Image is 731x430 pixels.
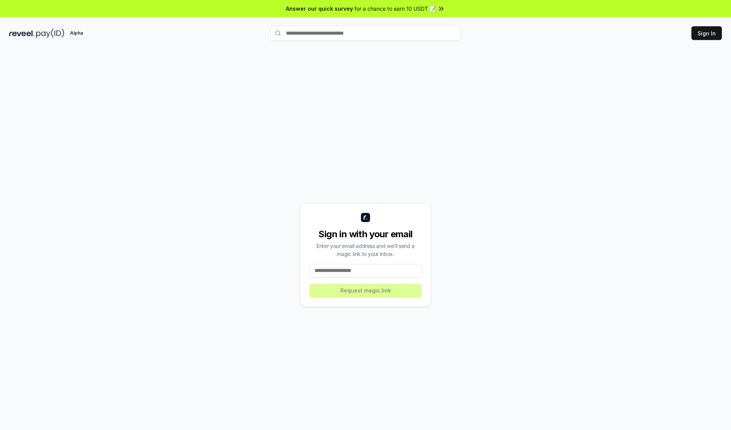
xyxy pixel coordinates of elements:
img: logo_small [361,213,370,222]
span: Answer our quick survey [286,5,353,13]
div: Enter your email address and we’ll send a magic link to your inbox. [310,242,421,258]
div: Sign in with your email [310,228,421,240]
button: Sign In [691,26,722,40]
span: for a chance to earn 10 USDT 📝 [354,5,436,13]
img: reveel_dark [9,29,35,38]
div: Alpha [66,29,87,38]
img: pay_id [36,29,64,38]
